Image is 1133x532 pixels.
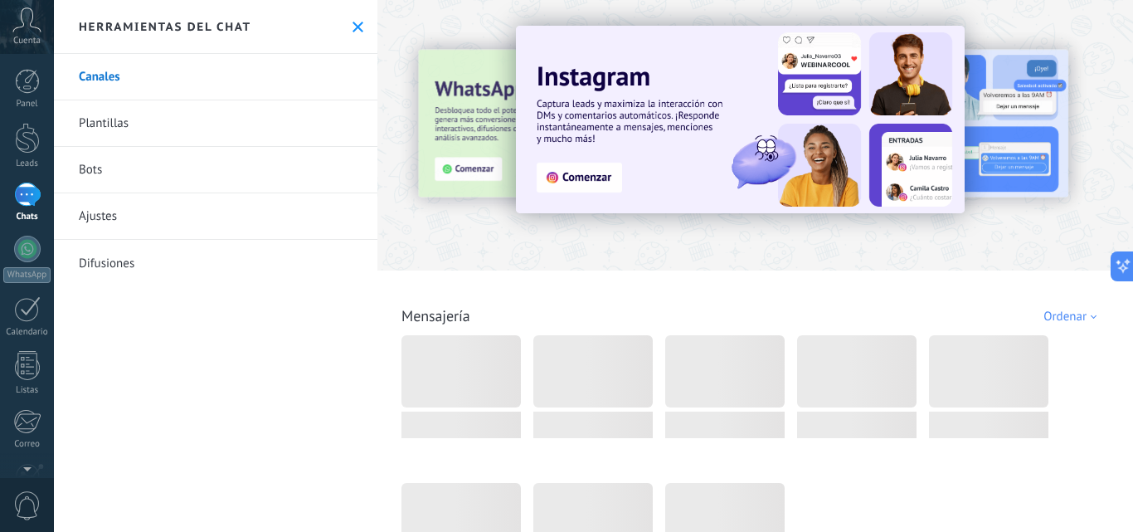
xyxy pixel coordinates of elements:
[3,327,51,338] div: Calendario
[3,267,51,283] div: WhatsApp
[79,19,251,34] h2: Herramientas del chat
[13,36,41,46] span: Cuenta
[54,193,377,240] a: Ajustes
[516,26,965,213] img: Slide 1
[3,159,51,169] div: Leads
[3,385,51,396] div: Listas
[3,439,51,450] div: Correo
[54,54,377,100] a: Canales
[3,99,51,110] div: Panel
[1043,309,1102,325] div: Ordenar
[54,147,377,193] a: Bots
[3,212,51,222] div: Chats
[54,100,377,147] a: Plantillas
[54,240,377,286] a: Difusiones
